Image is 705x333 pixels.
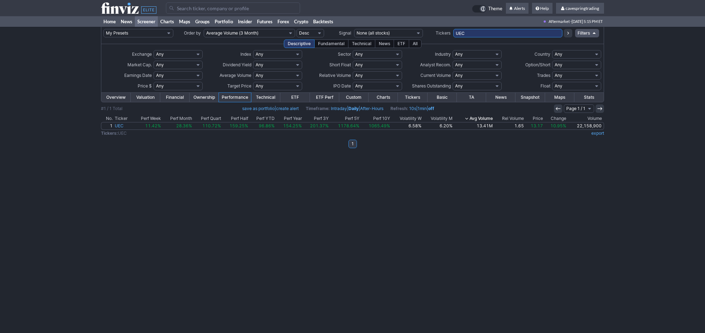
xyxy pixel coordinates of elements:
[310,93,339,102] a: ETF Perf
[133,122,162,129] a: 11.42%
[131,93,160,102] a: Valuation
[331,106,347,111] a: Intraday
[525,122,544,129] a: 13.17
[540,83,550,89] span: Float
[338,52,351,57] span: Sector
[145,123,161,128] span: 11.42%
[259,123,275,128] span: 96.86%
[101,16,118,27] a: Home
[242,106,275,111] a: save as portfolio
[329,62,351,67] span: Short Float
[390,105,434,112] span: | |
[360,122,391,129] a: 1065.49%
[306,106,330,111] b: Timeframe:
[160,93,190,102] a: Financial
[488,5,502,13] span: Theme
[249,115,276,122] th: Perf YTD
[525,62,550,67] span: Option/Short
[220,73,251,78] span: Average Volume
[229,123,248,128] span: 159.25%
[235,16,255,27] a: Insider
[101,122,114,129] a: 1
[418,106,427,111] a: 1min
[409,106,416,111] a: 10s
[114,115,133,122] th: Ticker
[394,40,409,48] div: ETF
[339,30,351,36] span: Signal
[544,115,567,122] th: Change
[193,122,222,129] a: 110.72%
[222,122,249,129] a: 159.25%
[319,73,351,78] span: Relative Volume
[339,93,369,102] a: Custom
[330,115,360,122] th: Perf 5Y
[556,3,604,14] a: cavespringtrading
[193,16,212,27] a: Groups
[420,62,451,67] span: Analyst Recom.
[227,83,251,89] span: Target Price
[166,2,300,14] input: Search
[219,93,251,102] a: Performance
[515,93,545,102] a: Snapshot
[591,131,604,136] a: export
[338,123,359,128] span: 1178.64%
[242,105,299,112] span: |
[249,122,276,129] a: 96.86%
[567,115,604,122] th: Volume
[549,16,572,27] span: Aftermarket ·
[280,93,310,102] a: ETF
[525,115,544,122] th: Price
[101,105,123,112] div: #1 / 1 Total
[310,123,329,128] span: 201.37%
[494,122,525,129] a: 1.65
[184,30,201,36] span: Order by
[127,62,152,67] span: Market Cap.
[276,115,303,122] th: Perf Year
[202,123,221,128] span: 110.72%
[311,16,336,27] a: Backtests
[240,52,251,57] span: Index
[391,122,422,129] a: 6.58%
[572,16,603,27] span: [DATE] 5:15 PM ET
[348,40,375,48] div: Technical
[537,73,550,78] span: Trades
[223,62,251,67] span: Dividend Yield
[276,106,299,111] a: create alert
[190,93,219,102] a: Ownership
[352,140,354,148] b: 1
[306,105,383,112] span: | |
[574,93,604,102] a: Stats
[360,115,391,122] th: Perf 10Y
[162,115,193,122] th: Perf Month
[428,93,457,102] a: Basic
[457,93,486,102] a: TA
[428,106,434,111] a: off
[158,16,177,27] a: Charts
[544,122,567,129] a: 10.95%
[162,122,193,129] a: 28.36%
[531,123,543,128] span: 13.17
[435,52,451,57] span: Industry
[303,122,330,129] a: 201.37%
[333,83,351,89] span: IPO Date
[423,122,454,129] a: 6.20%
[314,40,348,48] div: Fundamental
[251,93,280,102] a: Technical
[101,115,114,122] th: No.
[454,115,494,122] th: Avg Volume
[124,73,152,78] span: Earnings Date
[176,123,192,128] span: 28.36%
[101,93,131,102] a: Overview
[532,3,552,14] a: Help
[566,6,599,11] span: cavespringtrading
[303,115,330,122] th: Perf 3Y
[114,122,133,129] a: UEC
[567,122,604,129] a: 22,158,900
[133,115,162,122] th: Perf Week
[212,16,235,27] a: Portfolio
[472,5,502,13] a: Theme
[545,93,574,102] a: Maps
[101,130,438,137] td: UEC
[375,40,394,48] div: News
[118,16,135,27] a: News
